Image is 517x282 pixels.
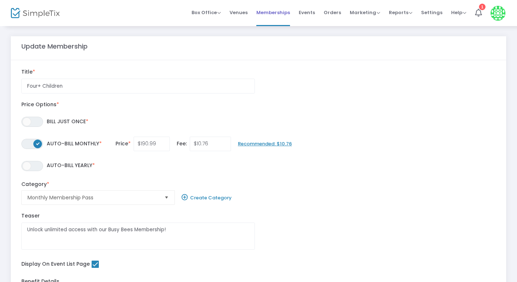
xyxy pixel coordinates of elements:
label: Title [21,68,255,76]
m-panel-title: Update Membership [21,41,88,65]
label: Price [115,140,131,148]
span: Monthly Membership Pass [28,194,159,201]
span: ON [36,142,40,145]
span: Venues [230,3,248,22]
span: Box Office [192,9,221,16]
span: Reports [389,9,412,16]
label: Fee: [177,140,187,148]
span: Teaser [21,212,40,219]
span: Memberships [256,3,290,22]
span: Events [299,3,315,22]
button: Select [161,191,172,204]
span: Settings [421,3,442,22]
div: Create Category [190,194,232,202]
label: Display On Event List Page [21,257,255,270]
input: Enter Title [21,79,255,94]
span: Orders [324,3,341,22]
input: Price [134,137,169,151]
label: Bill just Once [43,115,88,129]
div: 1 [479,4,486,10]
label: Category [21,181,49,188]
span: Marketing [350,9,380,16]
span: Help [451,9,466,16]
span: Recommended: $10.76 [238,140,292,148]
label: Price Options [14,101,496,108]
label: Auto-bill Yearly [43,158,95,173]
label: Auto-bill Monthly [43,137,102,152]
